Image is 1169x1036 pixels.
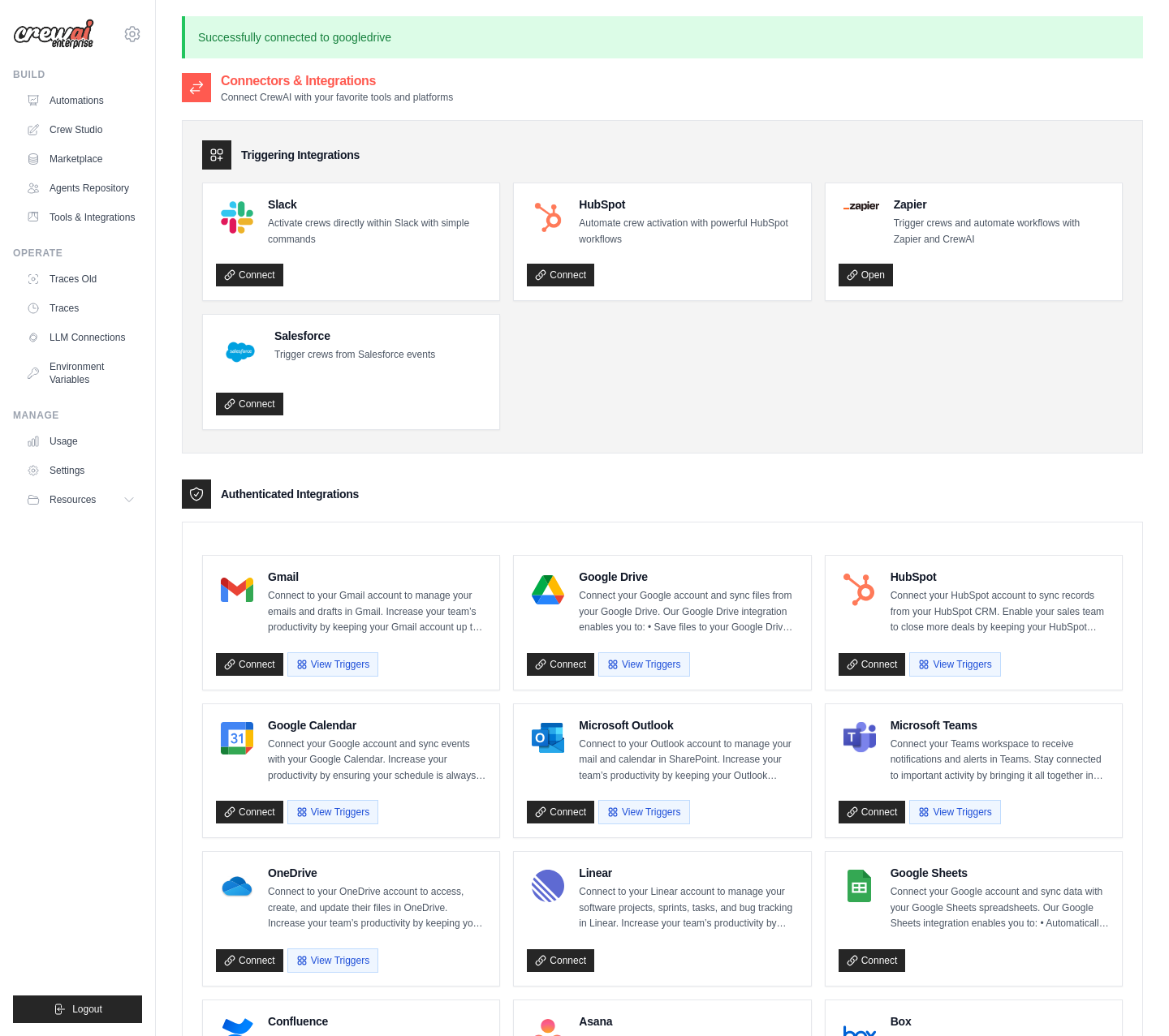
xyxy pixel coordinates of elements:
h4: Microsoft Teams [891,717,1109,733]
img: Google Sheets Logo [843,870,876,902]
button: Logout [13,995,142,1023]
img: Gmail Logo [221,574,253,606]
img: Slack Logo [221,201,253,234]
a: Connect [839,949,906,972]
h4: Google Sheets [891,865,1109,881]
img: Logo [13,19,94,49]
a: Connect [216,949,283,972]
a: Traces [19,295,142,321]
h3: Triggering Integrations [241,147,360,163]
h4: OneDrive [268,865,486,881]
img: Google Drive Logo [532,574,564,606]
h4: Google Calendar [268,717,486,733]
p: Connect to your Linear account to manage your software projects, sprints, tasks, and bug tracking... [579,884,797,932]
button: View Triggers [909,652,1000,677]
p: Connect CrewAI with your favorite tools and platforms [221,91,453,104]
a: Settings [19,458,142,484]
a: Usage [19,428,142,454]
img: Microsoft Teams Logo [843,722,876,754]
p: Connect to your Outlook account to manage your mail and calendar in SharePoint. Increase your tea... [579,737,797,785]
a: Automations [19,88,142,114]
a: Connect [527,801,594,823]
p: Trigger crews and automate workflows with Zapier and CrewAI [894,216,1109,247]
p: Connect your Teams workspace to receive notifications and alerts in Teams. Stay connected to impo... [891,737,1109,785]
p: Connect your Google account and sync files from your Google Drive. Our Google Drive integration e... [579,588,797,636]
a: Connect [216,653,283,676]
p: Trigger crews from Salesforce events [274,347,435,363]
button: View Triggers [909,800,1000,824]
p: Connect your Google account and sync data with your Google Sheets spreadsheets. Our Google Sheets... [891,884,1109,932]
p: Connect to your Gmail account to manage your emails and drafts in Gmail. Increase your team’s pro... [268,588,486,636]
img: Microsoft Outlook Logo [532,722,564,754]
a: Open [839,264,893,286]
p: Connect to your OneDrive account to access, create, and update their files in OneDrive. Increase ... [268,884,486,932]
h4: Google Drive [579,569,797,585]
a: Connect [839,801,906,823]
a: Connect [216,393,283,415]
button: View Triggers [598,800,689,824]
h4: Gmail [268,569,486,585]
span: Logout [72,1003,102,1016]
a: Connect [527,653,594,676]
h4: Zapier [894,196,1109,213]
a: Connect [839,653,906,676]
a: Connect [527,264,594,286]
button: View Triggers [287,652,378,677]
p: Connect your HubSpot account to sync records from your HubSpot CRM. Enable your sales team to clo... [891,588,1109,636]
h4: Microsoft Outlook [579,717,797,733]
a: LLM Connections [19,325,142,350]
h4: HubSpot [579,196,797,213]
p: Automate crew activation with powerful HubSpot workflows [579,216,797,247]
a: Connect [216,801,283,823]
a: Connect [216,264,283,286]
a: Crew Studio [19,117,142,143]
h3: Authenticated Integrations [221,486,359,502]
h4: Confluence [268,1013,486,1030]
img: Google Calendar Logo [221,722,253,754]
button: View Triggers [287,948,378,973]
a: Agents Repository [19,175,142,201]
h4: HubSpot [891,569,1109,585]
img: HubSpot Logo [843,574,876,606]
h4: Asana [579,1013,797,1030]
button: View Triggers [598,652,689,677]
span: Resources [50,493,96,506]
button: Resources [19,487,142,513]
h2: Connectors & Integrations [221,71,453,91]
p: Connect your Google account and sync events with your Google Calendar. Increase your productivity... [268,737,486,785]
h4: Salesforce [274,328,435,344]
img: HubSpot Logo [532,201,564,234]
h4: Slack [268,196,486,213]
img: Salesforce Logo [221,333,260,372]
h4: Linear [579,865,797,881]
p: Successfully connected to googledrive [182,16,1143,58]
div: Operate [13,247,142,260]
a: Connect [527,949,594,972]
button: View Triggers [287,800,378,824]
p: Activate crews directly within Slack with simple commands [268,216,486,247]
a: Environment Variables [19,354,142,393]
a: Marketplace [19,146,142,172]
div: Manage [13,409,142,422]
a: Tools & Integrations [19,204,142,230]
div: Build [13,68,142,81]
a: Traces Old [19,266,142,292]
img: Zapier Logo [843,201,879,211]
img: Linear Logo [532,870,564,902]
img: OneDrive Logo [221,870,253,902]
h4: Box [891,1013,1109,1030]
